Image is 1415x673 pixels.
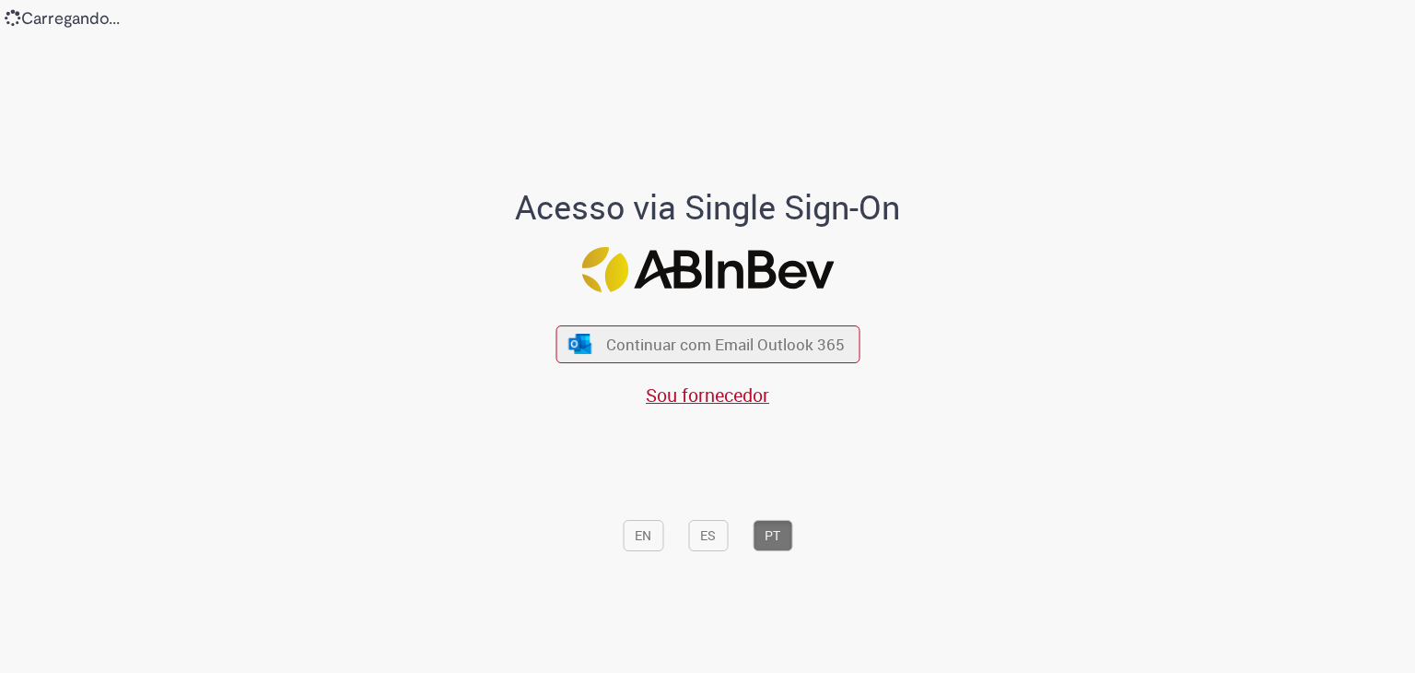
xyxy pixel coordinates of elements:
[753,520,792,551] button: PT
[581,247,834,292] img: Logo ABInBev
[646,383,769,407] a: Sou fornecedor
[688,520,728,551] button: ES
[606,334,845,355] span: Continuar com Email Outlook 365
[452,189,964,226] h1: Acesso via Single Sign-On
[555,325,860,363] button: ícone Azure/Microsoft 360 Continuar com Email Outlook 365
[623,520,663,551] button: EN
[567,335,593,354] img: ícone Azure/Microsoft 360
